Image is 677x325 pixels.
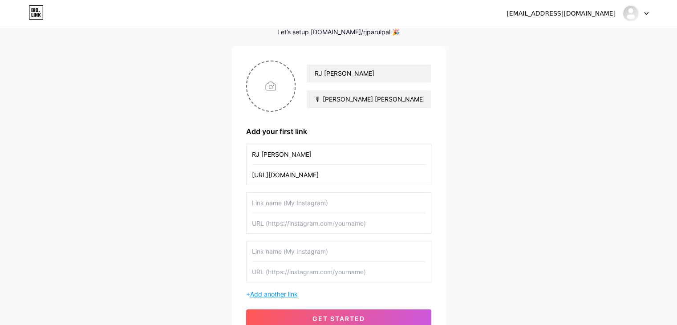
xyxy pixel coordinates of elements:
[232,28,446,36] div: Let’s setup [DOMAIN_NAME]/rjparulpal 🎉
[507,9,616,18] div: [EMAIL_ADDRESS][DOMAIN_NAME]
[252,213,426,233] input: URL (https://instagram.com/yourname)
[252,193,426,213] input: Link name (My Instagram)
[252,262,426,282] input: URL (https://instagram.com/yourname)
[252,165,426,185] input: URL (https://instagram.com/yourname)
[622,5,639,22] img: rjparulpal
[246,289,431,299] div: +
[252,241,426,261] input: Link name (My Instagram)
[250,290,298,298] span: Add another link
[246,126,431,137] div: Add your first link
[252,144,426,164] input: Link name (My Instagram)
[307,90,430,108] input: bio
[312,315,365,322] span: get started
[307,65,430,82] input: Your name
